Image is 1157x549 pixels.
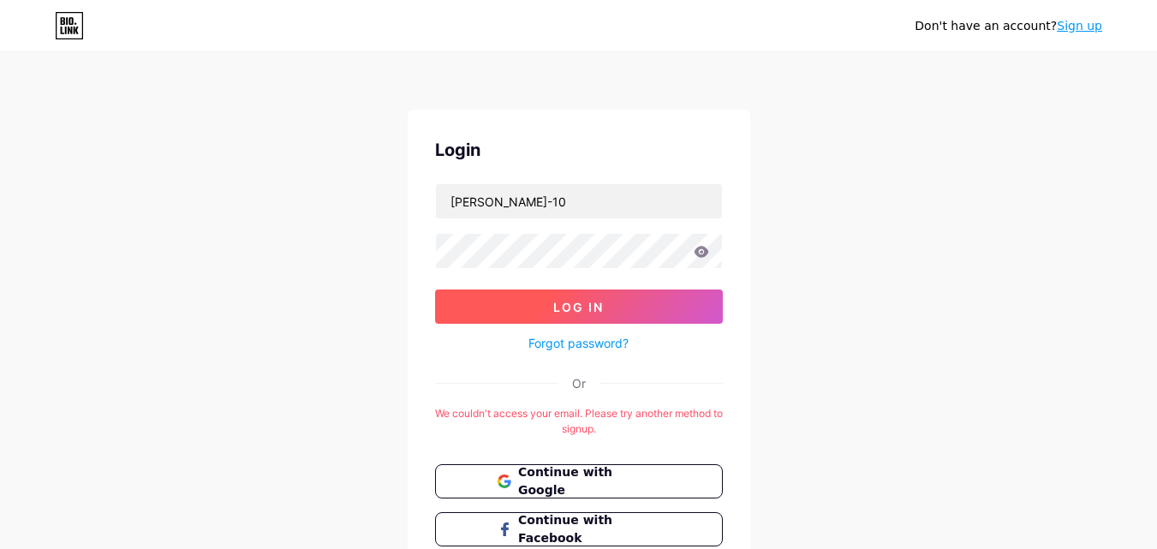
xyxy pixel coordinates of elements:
[572,374,586,392] div: Or
[435,406,723,437] div: We couldn't access your email. Please try another method to signup.
[1057,19,1102,33] a: Sign up
[915,17,1102,35] div: Don't have an account?
[528,334,629,352] a: Forgot password?
[435,464,723,498] button: Continue with Google
[553,300,604,314] span: Log In
[435,512,723,546] button: Continue with Facebook
[435,289,723,324] button: Log In
[518,511,659,547] span: Continue with Facebook
[435,137,723,163] div: Login
[436,184,722,218] input: Username
[518,463,659,499] span: Continue with Google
